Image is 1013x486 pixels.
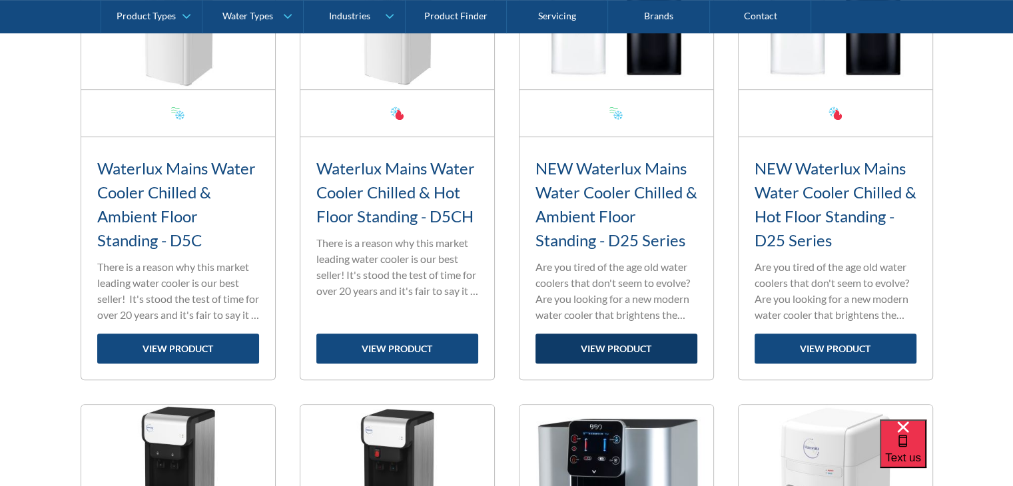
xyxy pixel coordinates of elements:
div: Industries [328,11,370,22]
h3: Waterlux Mains Water Cooler Chilled & Hot Floor Standing - D5CH [316,156,478,228]
a: view product [755,334,916,364]
h3: NEW Waterlux Mains Water Cooler Chilled & Ambient Floor Standing - D25 Series [535,156,697,252]
p: There is a reason why this market leading water cooler is our best seller! It's stood the test of... [316,235,478,299]
iframe: podium webchat widget bubble [880,419,1013,486]
div: Water Types [222,11,273,22]
h3: Waterlux Mains Water Cooler Chilled & Ambient Floor Standing - D5C [97,156,259,252]
h3: NEW Waterlux Mains Water Cooler Chilled & Hot Floor Standing - D25 Series [755,156,916,252]
a: view product [97,334,259,364]
div: Product Types [117,11,176,22]
a: view product [535,334,697,364]
a: view product [316,334,478,364]
p: Are you tired of the age old water coolers that don't seem to evolve? Are you looking for a new m... [535,259,697,323]
p: Are you tired of the age old water coolers that don't seem to evolve? Are you looking for a new m... [755,259,916,323]
p: There is a reason why this market leading water cooler is our best seller! It's stood the test of... [97,259,259,323]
